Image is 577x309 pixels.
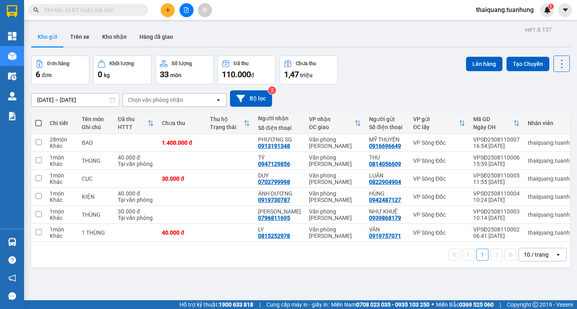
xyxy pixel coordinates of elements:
button: Đơn hàng6đơn [31,56,89,84]
div: ĐC lấy [413,124,459,130]
span: đơn [42,72,52,78]
div: Khác [50,197,74,203]
div: THU [369,154,405,161]
div: 0947129856 [258,161,290,167]
div: 0822904904 [369,179,401,185]
div: VP Sông Đốc [413,211,465,218]
div: TÝ [258,154,301,161]
button: Lên hàng [466,57,502,71]
div: Người nhận [258,115,301,122]
div: HTTT [118,124,147,130]
div: Văn phòng [PERSON_NAME] [309,226,361,239]
div: 0702799998 [258,179,290,185]
strong: 1900 633 818 [219,301,253,308]
div: 28 món [50,136,74,143]
strong: 0369 525 060 [459,301,494,308]
div: DUY [258,172,301,179]
div: NHƯ KHUÊ [369,208,405,215]
span: notification [8,274,16,282]
div: 30.000 đ [162,175,202,182]
div: Chưa thu [296,61,316,66]
div: 10 / trang [524,251,549,259]
span: kg [104,72,110,78]
div: VP Sông Đốc [413,175,465,182]
div: VP Sông Đốc [413,140,465,146]
button: plus [161,3,175,17]
div: 0916696649 [369,143,401,149]
div: ÁNH DƯƠNG [258,190,301,197]
span: | [259,300,260,309]
button: Bộ lọc [230,90,272,107]
span: 33 [160,70,169,79]
div: VP Sông Đốc [413,157,465,164]
span: Cung cấp máy in - giấy in: [266,300,329,309]
div: LY [258,226,301,233]
div: 1 món [50,190,74,197]
div: Khối lượng [109,61,134,66]
span: file-add [184,7,189,13]
div: THÙNG [82,157,110,164]
div: 0796811695 [258,215,290,221]
th: Toggle SortBy [114,113,158,134]
span: plus [165,7,171,13]
img: icon-new-feature [544,6,551,14]
svg: open [555,251,561,258]
div: 30.000 đ [118,208,154,215]
div: Ghi chú [82,124,110,130]
div: Văn phòng [PERSON_NAME] [309,136,361,149]
sup: 1 [548,4,554,9]
div: 1.400.000 đ [162,140,202,146]
div: 0814056609 [369,161,401,167]
span: aim [202,7,208,13]
div: Số điện thoại [369,124,405,130]
input: Tìm tên, số ĐT hoặc mã đơn [44,6,139,14]
div: Khác [50,215,74,221]
div: VPSĐ2508110003 [473,208,520,215]
div: Đã thu [234,61,248,66]
div: 16:54 [DATE] [473,143,520,149]
th: Toggle SortBy [206,113,254,134]
th: Toggle SortBy [409,113,469,134]
div: VPSĐ2508110002 [473,226,520,233]
span: 6 [36,70,40,79]
button: Hàng đã giao [133,27,180,46]
div: VÂN [369,226,405,233]
div: Văn phòng [PERSON_NAME] [309,190,361,203]
div: 15:59 [DATE] [473,161,520,167]
svg: open [215,97,222,103]
span: 0 [98,70,102,79]
div: 1 món [50,172,74,179]
button: aim [198,3,212,17]
span: triệu [300,72,313,78]
span: đ [251,72,254,78]
div: ĐC giao [309,124,355,130]
img: warehouse-icon [8,52,16,60]
button: Đã thu110.000đ [218,56,276,84]
strong: 0708 023 035 - 0935 103 250 [356,301,430,308]
div: Chưa thu [162,120,202,126]
div: 11:55 [DATE] [473,179,520,185]
input: Select a date range. [32,94,119,106]
img: dashboard-icon [8,32,16,40]
div: Thu hộ [210,116,244,122]
div: CỤC [82,175,110,182]
button: 1 [476,249,488,261]
span: thaiquang.tuanhung [470,5,540,15]
div: VP gửi [413,116,459,122]
div: Số điện thoại [258,125,301,131]
span: 1 [549,4,552,9]
div: Tên món [82,116,110,122]
div: 1 món [50,208,74,215]
div: ver 1.8.137 [525,25,552,34]
div: 06:41 [DATE] [473,233,520,239]
span: Miền Bắc [436,300,494,309]
div: 1 món [50,226,74,233]
div: Văn phòng [PERSON_NAME] [309,154,361,167]
sup: 2 [268,86,276,94]
span: | [500,300,501,309]
img: warehouse-icon [8,72,16,80]
div: Khác [50,233,74,239]
div: Ngày ĐH [473,124,513,130]
div: 1 THÙNG [82,229,110,236]
div: THÙNG [82,211,110,218]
